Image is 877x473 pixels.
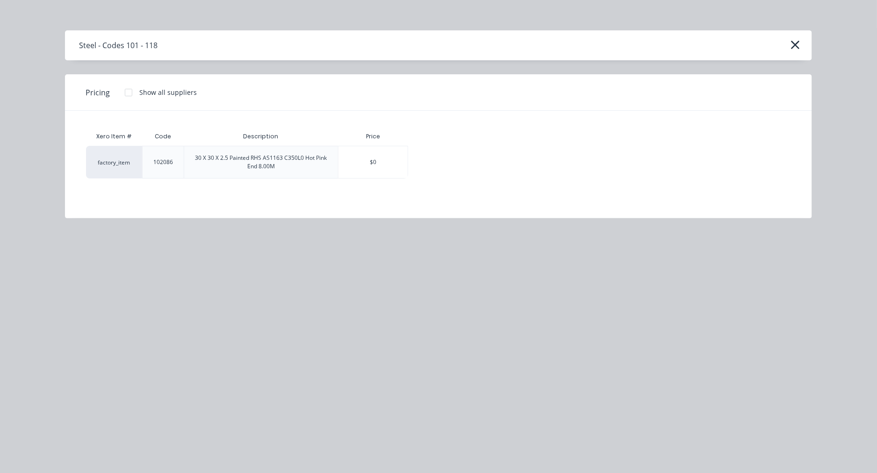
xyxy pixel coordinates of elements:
[192,154,331,171] div: 30 X 30 X 2.5 Painted RHS AS1163 C350L0 Hot Pink End 8.00M
[86,127,142,146] div: Xero Item #
[86,146,142,179] div: factory_item
[236,125,286,148] div: Description
[153,158,173,166] div: 102086
[139,87,197,97] div: Show all suppliers
[147,125,179,148] div: Code
[86,87,110,98] span: Pricing
[79,40,158,51] div: Steel - Codes 101 - 118
[338,146,408,178] div: $0
[338,127,408,146] div: Price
